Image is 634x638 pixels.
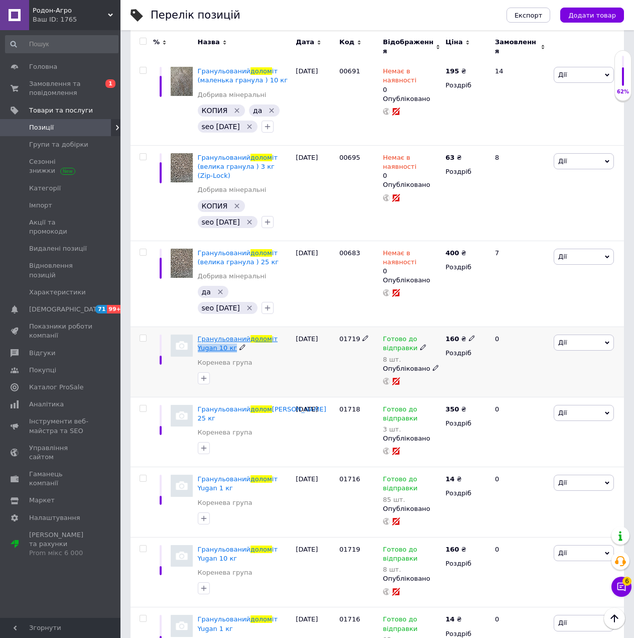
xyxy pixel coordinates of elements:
[445,263,486,272] div: Роздріб
[250,67,272,75] span: долом
[445,167,486,176] div: Роздріб
[198,154,278,179] a: Гранульованийдоломіт (велика гранула ) 3 кг (Zip-Lock)
[293,59,337,146] div: [DATE]
[604,608,625,629] button: Наверх
[558,479,567,486] span: Дії
[489,467,551,538] div: 0
[558,253,567,260] span: Дії
[29,201,52,210] span: Імпорт
[29,549,93,558] div: Prom мікс 6 000
[29,106,93,115] span: Товари та послуги
[198,546,250,553] span: Гранульований
[198,405,326,422] a: Гранульованийдолом[PERSON_NAME] 25 кг
[445,489,486,498] div: Роздріб
[33,15,120,24] div: Ваш ID: 1765
[151,10,240,21] div: Перелік позицій
[445,615,461,624] div: ₴
[95,305,107,313] span: 71
[515,12,543,19] span: Експорт
[202,218,240,226] span: seo [DATE]
[445,546,459,553] b: 160
[383,546,418,565] span: Готово до відправки
[245,218,253,226] svg: Видалити мітку
[29,288,86,297] span: Характеристики
[33,6,108,15] span: Родон-Агро
[383,475,418,495] span: Готово до відправки
[445,615,454,623] b: 14
[445,475,461,484] div: ₴
[506,8,551,23] button: Експорт
[558,339,567,346] span: Дії
[383,335,418,355] span: Готово до відправки
[445,349,486,358] div: Роздріб
[29,140,88,149] span: Групи та добірки
[250,546,272,553] span: долом
[445,67,466,76] div: ₴
[611,577,631,597] button: Чат з покупцем6
[202,107,228,115] span: КОПИЯ
[445,67,459,75] b: 195
[29,184,61,193] span: Категорії
[383,67,441,94] div: 0
[198,475,278,492] a: Гранульованийдоломіт Yugan 1 кг
[339,154,360,161] span: 00695
[245,304,253,312] svg: Видалити мітку
[29,513,80,522] span: Налаштування
[29,383,83,392] span: Каталог ProSale
[558,619,567,626] span: Дії
[383,574,441,583] div: Опубліковано
[383,67,417,87] span: Немає в наявності
[29,244,87,253] span: Видалені позиції
[293,537,337,607] div: [DATE]
[198,546,278,562] a: Гранульованийдоломіт Yugan 10 кг
[445,405,459,413] b: 350
[339,405,360,413] span: 01718
[293,467,337,538] div: [DATE]
[293,397,337,467] div: [DATE]
[293,327,337,397] div: [DATE]
[489,537,551,607] div: 0
[171,475,193,497] img: Гранулированный доломит Yugan 1 кг
[29,417,93,435] span: Інструменти веб-майстра та SEO
[383,504,441,513] div: Опубліковано
[198,249,279,266] a: Гранульованийдоломіт (велика гранула ) 25 кг
[445,335,475,344] div: ₴
[339,615,360,623] span: 01716
[198,405,250,413] span: Гранульований
[339,475,360,483] span: 01716
[383,154,417,173] span: Немає в наявності
[558,549,567,557] span: Дії
[29,218,93,236] span: Акції та промокоди
[202,202,228,210] span: КОПИЯ
[250,615,272,623] span: долом
[339,335,360,343] span: 01719
[29,400,64,409] span: Аналітика
[489,327,551,397] div: 0
[198,154,278,179] span: іт (велика гранула ) 3 кг (Zip-Lock)
[198,615,250,623] span: Гранульований
[250,249,272,257] span: долом
[253,107,262,115] span: да
[383,249,417,269] span: Немає в наявності
[445,335,459,343] b: 160
[171,545,193,567] img: Гранулированный доломит Yugan 10 кг
[383,356,441,363] div: 8 шт.
[29,79,93,97] span: Замовлення та повідомлення
[445,545,466,554] div: ₴
[107,305,123,313] span: 99+
[445,249,466,258] div: ₴
[202,123,240,131] span: seo [DATE]
[198,249,279,266] span: іт (велика гранула ) 25 кг
[198,615,278,632] a: Гранульованийдоломіт Yugan 1 кг
[489,59,551,146] div: 14
[202,304,240,312] span: seo [DATE]
[383,249,441,276] div: 0
[339,38,354,47] span: Код
[29,305,103,314] span: [DEMOGRAPHIC_DATA]
[202,288,211,296] span: да
[198,90,267,99] a: Добрива мінеральні
[198,154,250,161] span: Гранульований
[198,615,278,632] span: іт Yugan 1 кг
[171,249,193,278] img: Гранулированный доломит (большая гранула) 25 кг
[198,335,278,352] a: Гранульованийдоломіт Yugan 10 кг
